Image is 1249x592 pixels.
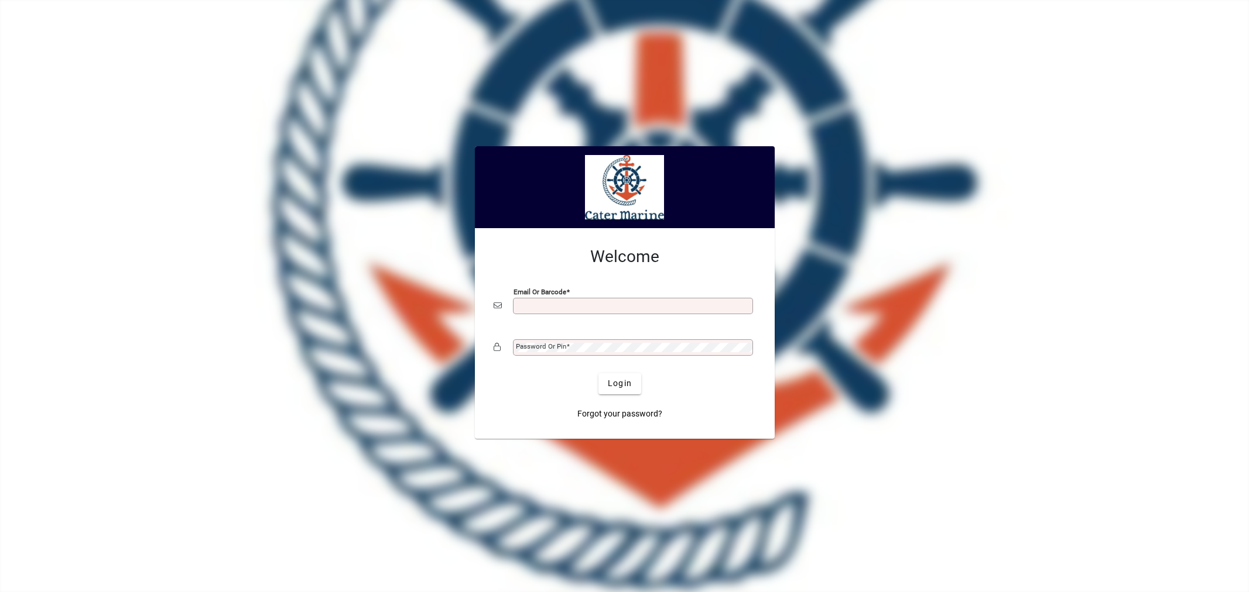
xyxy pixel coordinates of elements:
[598,373,641,394] button: Login
[573,404,667,425] a: Forgot your password?
[494,247,756,267] h2: Welcome
[514,287,566,295] mat-label: Email or Barcode
[608,377,632,390] span: Login
[577,408,662,420] span: Forgot your password?
[516,342,566,350] mat-label: Password or Pin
